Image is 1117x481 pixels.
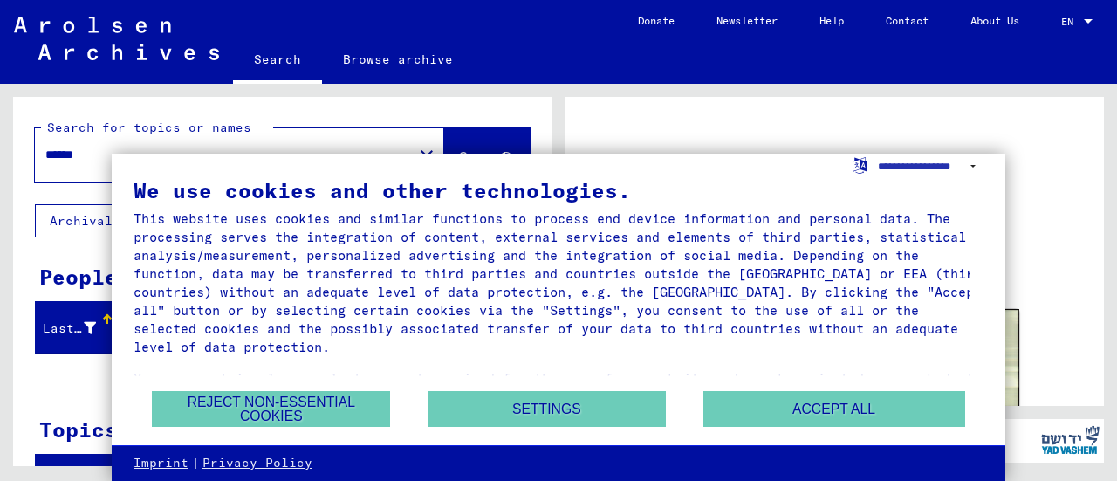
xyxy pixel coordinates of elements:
[43,320,96,338] div: Last Name
[14,17,219,60] img: Arolsen_neg.svg
[1061,16,1080,28] span: EN
[36,304,114,353] mat-header-cell: Last Name
[428,391,666,427] button: Settings
[43,314,118,342] div: Last Name
[47,120,251,135] mat-label: Search for topics or names
[1038,418,1103,462] img: yv_logo.png
[233,38,322,84] a: Search
[43,463,142,481] div: Signature
[152,391,390,427] button: Reject non-essential cookies
[39,414,118,445] div: Topics
[703,391,965,427] button: Accept all
[134,180,983,201] div: We use cookies and other technologies.
[35,204,220,237] button: Archival tree units
[444,128,530,182] button: Search
[416,146,437,167] mat-icon: close
[134,455,188,472] a: Imprint
[202,455,312,472] a: Privacy Policy
[39,261,118,292] div: People
[322,38,474,80] a: Browse archive
[459,148,511,165] span: Search
[409,138,444,173] button: Clear
[134,210,983,356] div: This website uses cookies and similar functions to process end device information and personal da...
